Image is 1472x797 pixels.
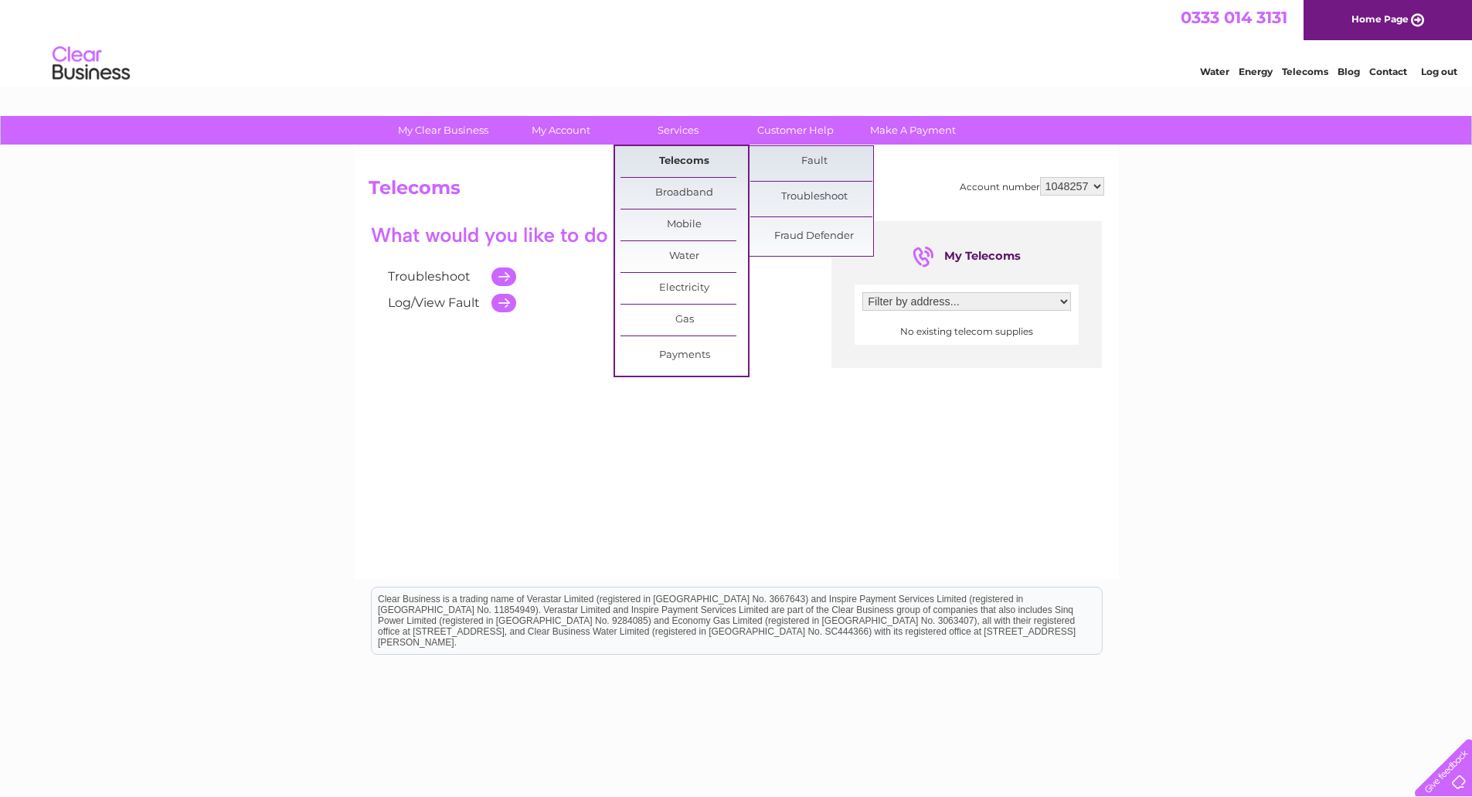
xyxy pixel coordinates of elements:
[1338,66,1360,77] a: Blog
[52,40,131,87] img: logo.png
[369,177,1104,206] h2: Telecoms
[750,146,878,177] a: Fault
[750,182,878,213] a: Troubleshoot
[614,116,742,145] a: Services
[379,116,507,145] a: My Clear Business
[750,221,878,252] a: Fraud Defender
[388,295,480,310] a: Log/View Fault
[620,178,748,209] a: Broadband
[1239,66,1273,77] a: Energy
[1369,66,1407,77] a: Contact
[849,116,977,145] a: Make A Payment
[1181,8,1287,27] a: 0333 014 3131
[620,305,748,335] a: Gas
[620,241,748,272] a: Water
[1282,66,1328,77] a: Telecoms
[388,269,471,284] a: Troubleshoot
[620,209,748,240] a: Mobile
[862,326,1071,337] center: No existing telecom supplies
[913,244,1021,269] div: My Telecoms
[497,116,624,145] a: My Account
[732,116,859,145] a: Customer Help
[620,340,748,371] a: Payments
[1200,66,1229,77] a: Water
[620,146,748,177] a: Telecoms
[1421,66,1457,77] a: Log out
[960,177,1104,196] div: Account number
[372,9,1102,75] div: Clear Business is a trading name of Verastar Limited (registered in [GEOGRAPHIC_DATA] No. 3667643...
[620,273,748,304] a: Electricity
